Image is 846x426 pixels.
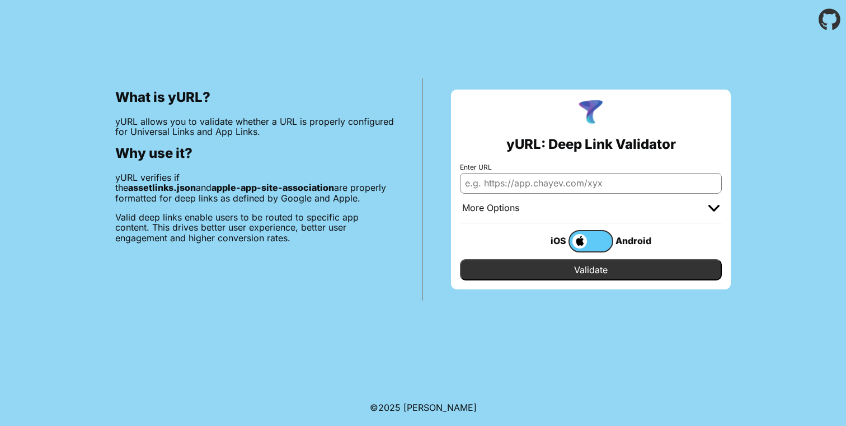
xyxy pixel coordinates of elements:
[115,212,394,243] p: Valid deep links enable users to be routed to specific app content. This drives better user exper...
[613,233,658,248] div: Android
[115,172,394,203] p: yURL verifies if the and are properly formatted for deep links as defined by Google and Apple.
[524,233,568,248] div: iOS
[211,182,334,193] b: apple-app-site-association
[708,205,720,212] img: chevron
[115,90,394,105] h2: What is yURL?
[460,259,722,280] input: Validate
[506,137,676,152] h2: yURL: Deep Link Validator
[115,116,394,137] p: yURL allows you to validate whether a URL is properly configured for Universal Links and App Links.
[115,146,394,161] h2: Why use it?
[403,402,477,413] a: Michael Ibragimchayev's Personal Site
[128,182,196,193] b: assetlinks.json
[460,163,722,171] label: Enter URL
[460,173,722,193] input: e.g. https://app.chayev.com/xyx
[462,203,519,214] div: More Options
[370,389,477,426] footer: ©
[576,99,605,128] img: yURL Logo
[378,402,401,413] span: 2025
